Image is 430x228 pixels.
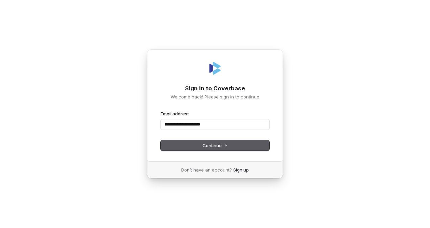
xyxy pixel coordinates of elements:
[181,167,232,173] span: Don’t have an account?
[233,167,249,173] a: Sign up
[161,111,190,117] label: Email address
[161,85,269,93] h1: Sign in to Coverbase
[161,140,269,151] button: Continue
[207,60,223,76] img: Coverbase
[202,142,228,149] span: Continue
[161,94,269,100] p: Welcome back! Please sign in to continue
